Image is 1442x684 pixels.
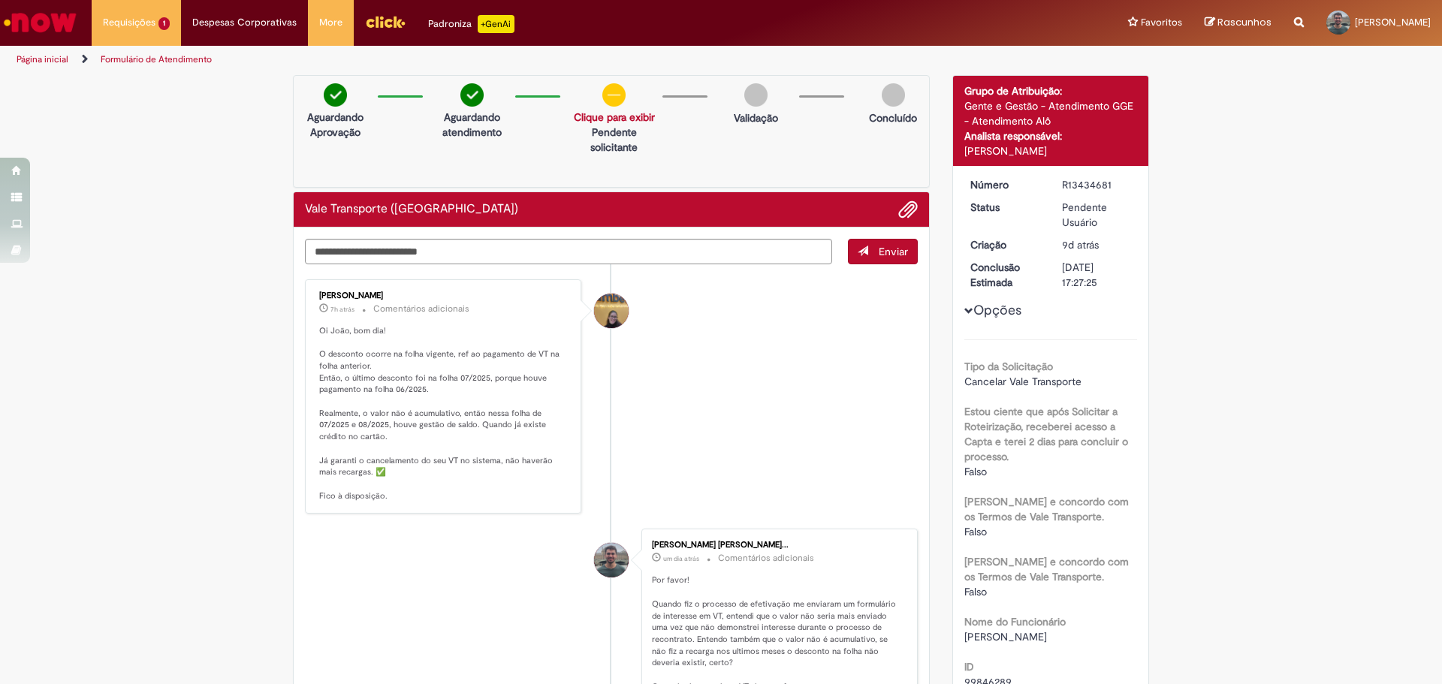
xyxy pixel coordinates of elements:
[574,125,655,155] p: Pendente solicitante
[300,110,370,140] p: Aguardando Aprovação
[959,260,1051,290] dt: Conclusão Estimada
[1217,15,1272,29] span: Rascunhos
[330,305,354,314] time: 29/08/2025 10:34:59
[964,525,987,538] span: Falso
[1062,200,1132,230] div: Pendente Usuário
[319,15,342,30] span: More
[964,143,1138,158] div: [PERSON_NAME]
[101,53,212,65] a: Formulário de Atendimento
[428,15,514,33] div: Padroniza
[460,83,484,107] img: check-circle-green.png
[964,495,1129,523] b: [PERSON_NAME] e concordo com os Termos de Vale Transporte.
[192,15,297,30] span: Despesas Corporativas
[602,83,626,107] img: circle-minus.png
[1062,237,1132,252] div: 21/08/2025 08:42:53
[848,239,918,264] button: Enviar
[1062,238,1099,252] span: 9d atrás
[964,83,1138,98] div: Grupo de Atribuição:
[594,294,629,328] div: Amanda De Campos Gomes Do Nascimento
[1062,177,1132,192] div: R13434681
[158,17,170,30] span: 1
[330,305,354,314] span: 7h atrás
[964,660,974,673] b: ID
[594,543,629,577] div: Joao Pedro Garbelini Marques De Oliveira
[964,555,1129,583] b: [PERSON_NAME] e concordo com os Termos de Vale Transporte.
[879,245,908,258] span: Enviar
[1355,16,1431,29] span: [PERSON_NAME]
[959,200,1051,215] dt: Status
[964,128,1138,143] div: Analista responsável:
[663,554,699,563] span: um dia atrás
[744,83,768,107] img: img-circle-grey.png
[964,98,1138,128] div: Gente e Gestão - Atendimento GGE - Atendimento Alô
[959,237,1051,252] dt: Criação
[964,630,1047,643] span: [PERSON_NAME]
[959,177,1051,192] dt: Número
[964,615,1066,628] b: Nome do Funcionário
[882,83,905,107] img: img-circle-grey.png
[324,83,347,107] img: check-circle-green.png
[2,8,79,38] img: ServiceNow
[663,554,699,563] time: 28/08/2025 15:57:20
[305,239,832,264] textarea: Digite sua mensagem aqui...
[964,375,1081,388] span: Cancelar Vale Transporte
[478,15,514,33] p: +GenAi
[898,200,918,219] button: Adicionar anexos
[365,11,406,33] img: click_logo_yellow_360x200.png
[574,110,655,124] a: Clique para exibir
[718,552,814,565] small: Comentários adicionais
[305,203,518,216] h2: Vale Transporte (VT) Histórico de tíquete
[1062,238,1099,252] time: 21/08/2025 08:42:53
[964,465,987,478] span: Falso
[869,110,917,125] p: Concluído
[1062,260,1132,290] div: [DATE] 17:27:25
[1141,15,1182,30] span: Favoritos
[652,541,902,550] div: [PERSON_NAME] [PERSON_NAME]...
[964,360,1053,373] b: Tipo da Solicitação
[964,405,1128,463] b: Estou ciente que após Solicitar a Roteirização, receberei acesso a Capta e terei 2 dias para conc...
[319,325,569,502] p: Oi João, bom dia! O desconto ocorre na folha vigente, ref ao pagamento de VT na folha anterior. E...
[436,110,507,140] p: Aguardando atendimento
[103,15,155,30] span: Requisições
[11,46,950,74] ul: Trilhas de página
[1205,16,1272,30] a: Rascunhos
[964,585,987,598] span: Falso
[17,53,68,65] a: Página inicial
[319,291,569,300] div: [PERSON_NAME]
[373,303,469,315] small: Comentários adicionais
[734,110,778,125] p: Validação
